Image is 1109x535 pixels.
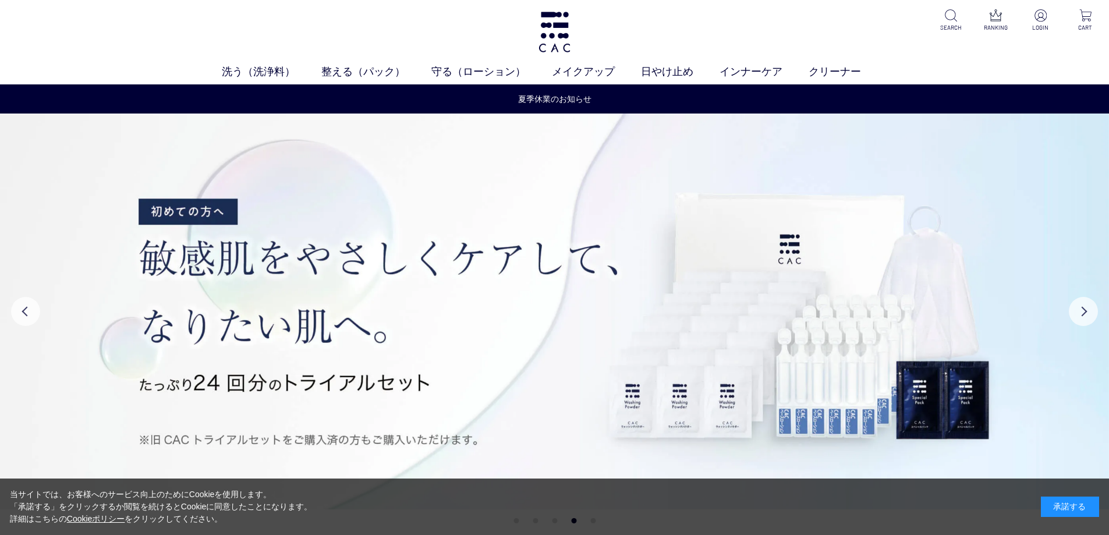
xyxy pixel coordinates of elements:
button: Previous [11,297,40,326]
div: 承諾する [1041,497,1099,517]
a: RANKING [982,9,1010,32]
p: SEARCH [937,23,965,32]
a: SEARCH [937,9,965,32]
a: LOGIN [1026,9,1055,32]
a: 整える（パック） [321,64,431,80]
a: クリーナー [809,64,887,80]
a: CART [1071,9,1100,32]
a: Cookieポリシー [67,514,125,523]
button: Next [1069,297,1098,326]
a: 洗う（洗浄料） [222,64,321,80]
p: LOGIN [1026,23,1055,32]
p: RANKING [982,23,1010,32]
a: インナーケア [720,64,809,80]
a: メイクアップ [552,64,641,80]
img: logo [537,12,572,52]
a: 夏季休業のお知らせ [518,93,591,105]
a: 守る（ローション） [431,64,552,80]
a: 日やけ止め [641,64,720,80]
div: 当サイトでは、お客様へのサービス向上のためにCookieを使用します。 「承諾する」をクリックするか閲覧を続けるとCookieに同意したことになります。 詳細はこちらの をクリックしてください。 [10,488,313,525]
p: CART [1071,23,1100,32]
